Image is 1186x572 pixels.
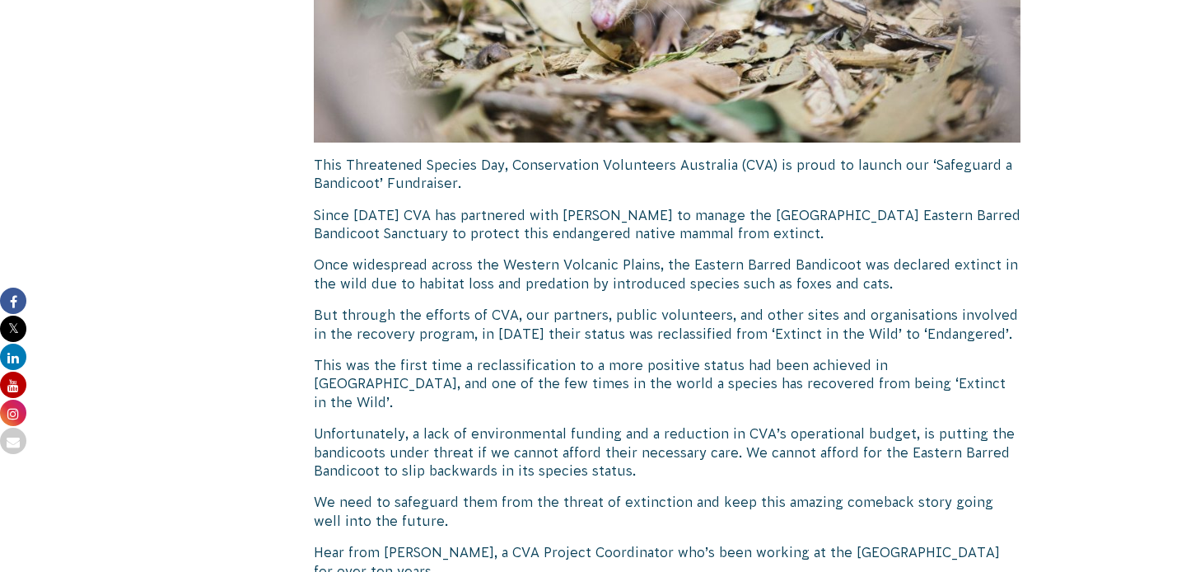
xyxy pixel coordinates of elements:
[314,206,1020,243] p: Since [DATE] CVA has partnered with [PERSON_NAME] to manage the [GEOGRAPHIC_DATA] Eastern Barred ...
[314,156,1020,193] p: This Threatened Species Day, Conservation Volunteers Australia (CVA) is proud to launch our ‘Safe...
[314,306,1020,343] p: But through the efforts of CVA, our partners, public volunteers, and other sites and organisation...
[314,256,1020,293] p: Once widespread across the Western Volcanic Plains, the Eastern Barred Bandicoot was declared ext...
[314,493,1020,530] p: We need to safeguard them from the threat of extinction and keep this amazing comeback story goin...
[314,426,1015,459] span: Unfortunately, a lack of environmental funding and a reduction in CVA’s operational budget, is pu...
[314,356,1020,411] p: This was the first time a reclassification to a more positive status had been achieved in [GEOGRA...
[314,424,1020,480] p: . We cannot afford for the Eastern Barred Bandicoot to slip backwards in its species status.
